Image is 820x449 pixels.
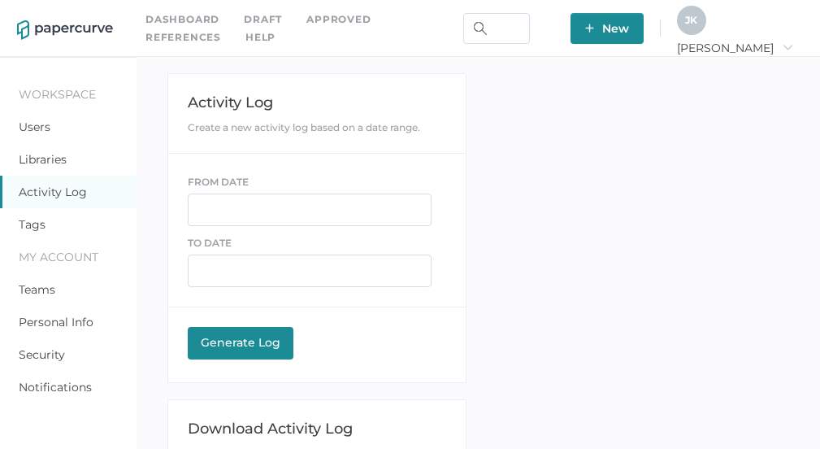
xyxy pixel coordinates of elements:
a: Teams [19,282,55,297]
div: Create a new activity log based on a date range. [188,121,445,133]
a: Notifications [19,380,92,395]
img: search.bf03fe8b.svg [474,22,487,35]
span: New [585,13,629,44]
a: Draft [244,11,282,28]
a: Security [19,347,65,362]
span: [PERSON_NAME] [677,41,793,55]
div: Activity Log [188,94,445,111]
a: Approved [306,11,371,28]
a: Libraries [19,152,67,167]
a: Dashboard [145,11,219,28]
input: Search Workspace [463,13,530,44]
i: arrow_right [782,41,793,53]
a: Personal Info [19,315,93,329]
div: Download Activity Log [188,420,445,438]
a: Users [19,120,50,134]
div: help [245,28,276,46]
span: TO DATE [188,237,232,249]
button: Generate Log [188,327,293,360]
a: Activity Log [19,185,87,199]
a: Tags [19,217,46,232]
img: papercurve-logo-colour.7244d18c.svg [17,20,113,40]
span: FROM DATE [188,176,249,188]
button: New [571,13,644,44]
div: Generate Log [196,335,285,350]
span: J K [685,14,697,26]
a: References [145,28,221,46]
img: plus-white.e19ec114.svg [585,24,594,33]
